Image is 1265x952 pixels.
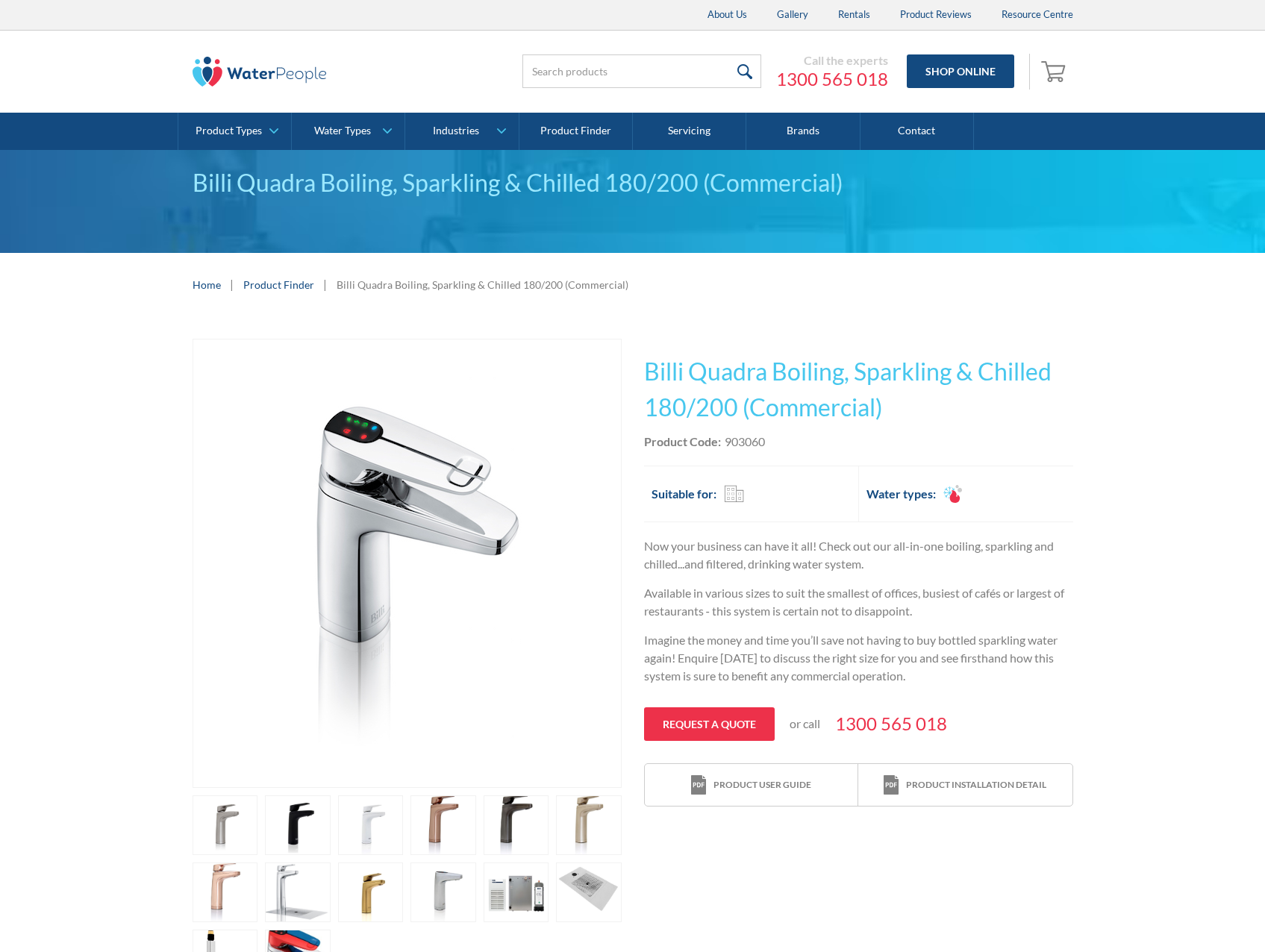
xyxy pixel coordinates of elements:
[337,277,628,292] div: Billi Quadra Boiling, Sparkling & Chilled 180/200 (Commercial)
[178,113,291,150] a: Product Types
[484,795,549,855] a: open lightbox
[196,125,262,137] div: Product Types
[644,537,1073,573] p: Now your business can have it all! Check out our all-in-one boiling, sparkling and chilled...and ...
[193,795,258,855] a: open lightbox
[228,275,236,293] div: |
[858,764,1072,807] a: print iconProduct installation detail
[835,710,947,737] a: 1300 565 018
[193,339,622,788] a: open lightbox
[652,485,716,503] h2: Suitable for:
[713,778,811,792] div: Product user guide
[410,795,476,855] a: open lightbox
[633,113,746,150] a: Servicing
[644,631,1073,685] p: Imagine the money and time you’ll save not having to buy bottled sparkling water again! Enquire [...
[519,113,633,150] a: Product Finder
[866,485,936,503] h2: Water types:
[556,862,622,922] a: open lightbox
[906,778,1046,792] div: Product installation detail
[314,125,371,137] div: Water Types
[776,68,888,90] a: 1300 565 018
[556,795,622,855] a: open lightbox
[193,57,327,87] img: The Water People
[338,795,404,855] a: open lightbox
[790,715,820,733] p: or call
[746,113,860,150] a: Brands
[644,584,1073,620] p: Available in various sizes to suit the smallest of offices, busiest of cafés or largest of restau...
[292,113,405,150] a: Water Types
[484,862,549,922] a: open lightbox
[522,54,761,88] input: Search products
[405,113,518,150] a: Industries
[1041,59,1069,83] img: shopping cart
[259,339,555,787] img: Billi Quadra Boiling, Sparkling & Chilled 180/200 (Commercial)
[410,862,476,922] a: open lightbox
[884,775,899,795] img: print icon
[322,275,329,293] div: |
[338,862,404,922] a: open lightbox
[193,165,1073,201] div: Billi Quadra Boiling, Sparkling & Chilled 180/200 (Commercial)
[193,862,258,922] a: open lightbox
[1037,54,1073,90] a: Open cart
[644,354,1073,425] h1: Billi Quadra Boiling, Sparkling & Chilled 180/200 (Commercial)
[265,795,331,855] a: open lightbox
[860,113,974,150] a: Contact
[644,707,775,741] a: Request a quote
[776,53,888,68] div: Call the experts
[433,125,479,137] div: Industries
[907,54,1014,88] a: Shop Online
[243,277,314,292] a: Product Finder
[645,764,858,807] a: print iconProduct user guide
[691,775,706,795] img: print icon
[265,862,331,922] a: open lightbox
[193,277,221,292] a: Home
[725,433,765,451] div: 903060
[644,434,721,448] strong: Product Code:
